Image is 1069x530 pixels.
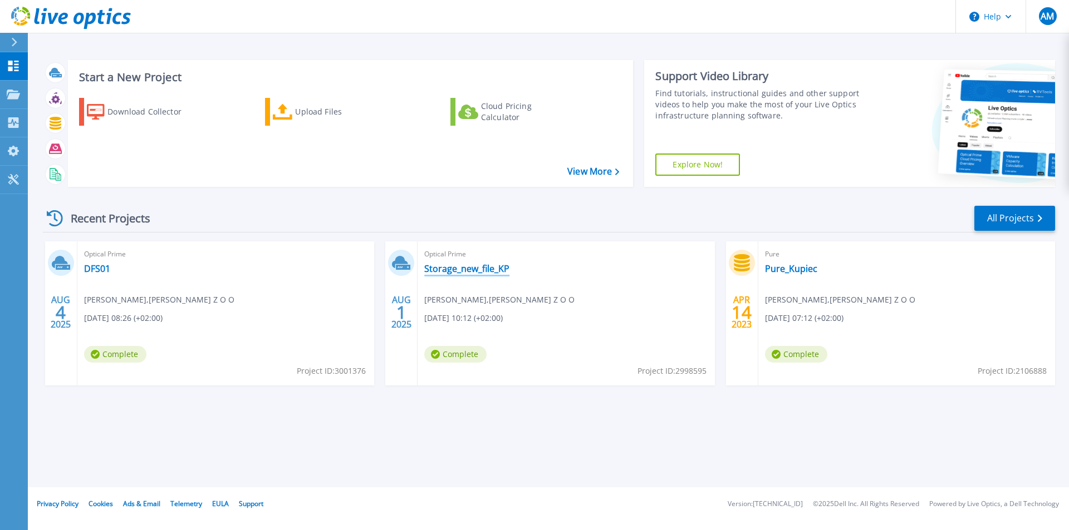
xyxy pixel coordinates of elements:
span: Complete [424,346,487,363]
a: Ads & Email [123,499,160,508]
span: Project ID: 2106888 [978,365,1047,377]
a: All Projects [974,206,1055,231]
span: 1 [396,308,406,317]
span: Project ID: 3001376 [297,365,366,377]
div: Cloud Pricing Calculator [481,101,570,123]
h3: Start a New Project [79,71,619,83]
div: Recent Projects [43,205,165,232]
div: Upload Files [295,101,384,123]
div: AUG 2025 [391,292,412,333]
a: Pure_Kupiec [765,263,817,274]
span: Pure [765,248,1048,260]
li: © 2025 Dell Inc. All Rights Reserved [813,501,919,508]
span: [PERSON_NAME] , [PERSON_NAME] Z O O [765,294,915,306]
a: Cookies [89,499,113,508]
a: Download Collector [79,98,203,126]
span: Project ID: 2998595 [638,365,707,377]
span: [DATE] 10:12 (+02:00) [424,312,503,324]
span: [PERSON_NAME] , [PERSON_NAME] Z O O [84,294,234,306]
div: Support Video Library [655,69,865,83]
span: Optical Prime [84,248,367,260]
a: Storage_new_file_KP [424,263,509,274]
span: AM [1041,12,1054,21]
span: 4 [56,308,66,317]
span: [DATE] 07:12 (+02:00) [765,312,844,324]
span: [DATE] 08:26 (+02:00) [84,312,163,324]
span: 14 [732,308,752,317]
div: Download Collector [107,101,197,123]
div: Find tutorials, instructional guides and other support videos to help you make the most of your L... [655,88,865,121]
a: Support [239,499,263,508]
a: View More [567,166,619,177]
a: Telemetry [170,499,202,508]
span: Complete [765,346,827,363]
span: [PERSON_NAME] , [PERSON_NAME] Z O O [424,294,575,306]
div: APR 2023 [731,292,752,333]
li: Version: [TECHNICAL_ID] [728,501,803,508]
a: Privacy Policy [37,499,79,508]
li: Powered by Live Optics, a Dell Technology [929,501,1059,508]
a: Explore Now! [655,153,740,176]
div: AUG 2025 [50,292,71,333]
a: Cloud Pricing Calculator [450,98,575,126]
a: Upload Files [265,98,389,126]
span: Optical Prime [424,248,708,260]
span: Complete [84,346,146,363]
a: EULA [212,499,229,508]
a: DFS01 [84,263,110,274]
